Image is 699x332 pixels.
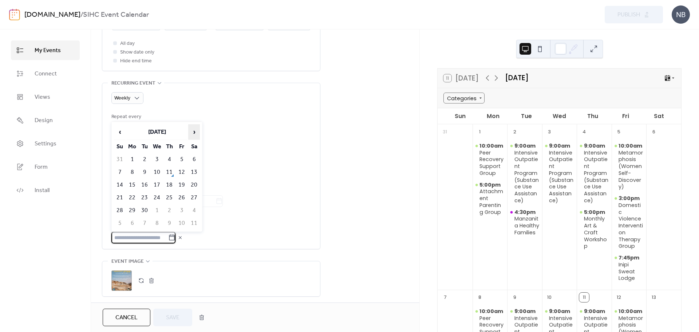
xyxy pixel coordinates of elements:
[188,166,200,178] td: 13
[188,153,200,165] td: 6
[139,204,150,216] td: 30
[542,142,577,204] div: Intensive Outpatient Program (Substance Use Assistance)
[545,293,554,302] div: 10
[11,87,80,107] a: Views
[151,217,163,229] td: 8
[111,177,309,186] div: Ends
[176,166,187,178] td: 12
[176,179,187,191] td: 19
[514,209,537,216] span: 4:30pm
[619,202,643,250] div: Domestic Violence Intervention Therapy Group
[11,110,80,130] a: Design
[111,113,167,121] div: Repeat every
[120,39,135,48] span: All day
[475,127,485,137] div: 1
[479,188,504,215] div: Attachment Parenting Group
[188,179,200,191] td: 20
[80,8,83,22] b: /
[103,309,150,326] button: Cancel
[35,140,56,148] span: Settings
[619,195,641,202] span: 3:00pm
[111,79,155,88] span: Recurring event
[35,163,48,172] span: Form
[510,293,519,302] div: 9
[35,70,57,78] span: Connect
[188,204,200,216] td: 4
[111,257,144,266] span: Event image
[139,166,150,178] td: 9
[479,149,504,177] div: Peer Recovery Support Group
[114,141,126,153] th: Su
[126,124,187,140] th: [DATE]
[576,108,609,124] div: Thu
[139,179,150,191] td: 16
[111,150,309,159] div: Repeat on
[139,153,150,165] td: 2
[9,9,20,20] img: logo
[115,313,138,322] span: Cancel
[473,181,508,216] div: Attachment Parenting Group
[479,181,502,188] span: 5:00pm
[189,125,200,139] span: ›
[619,308,643,315] span: 10:00am
[176,141,187,153] th: Fr
[114,93,130,103] span: Weekly
[612,142,647,190] div: Metamorphosis (Women Self-Discovery)
[11,180,80,200] a: Install
[83,8,149,22] b: SIHC Event Calendar
[514,149,539,204] div: Intensive Outpatient Program (Substance Use Assistance)
[507,209,542,236] div: Manzanita Healthy Families
[120,48,154,57] span: Show date only
[584,142,606,149] span: 9:00am
[126,217,138,229] td: 6
[151,166,163,178] td: 10
[479,308,504,315] span: 10:00am
[126,166,138,178] td: 8
[126,204,138,216] td: 29
[151,141,163,153] th: We
[126,153,138,165] td: 1
[579,293,589,302] div: 11
[151,179,163,191] td: 17
[473,142,508,177] div: Peer Recovery Support Group
[479,142,504,149] span: 10:00am
[443,108,477,124] div: Sun
[35,186,50,195] span: Install
[543,108,576,124] div: Wed
[577,142,612,204] div: Intensive Outpatient Program (Substance Use Assistance)
[114,153,126,165] td: 31
[114,204,126,216] td: 28
[514,308,537,315] span: 9:00am
[619,149,643,190] div: Metamorphosis (Women Self-Discovery)
[642,108,675,124] div: Sat
[584,215,609,250] div: Monthly Art & Craft Workshop
[584,209,606,216] span: 5:00pm
[614,293,624,302] div: 12
[619,261,643,282] div: Inipi Sweat Lodge
[649,293,659,302] div: 13
[163,192,175,204] td: 25
[114,166,126,178] td: 7
[11,157,80,177] a: Form
[475,293,485,302] div: 8
[35,93,50,102] span: Views
[612,254,647,282] div: Inipi Sweat Lodge
[126,179,138,191] td: 15
[24,8,80,22] a: [DOMAIN_NAME]
[477,108,510,124] div: Mon
[114,217,126,229] td: 5
[584,308,606,315] span: 9:00am
[163,141,175,153] th: Th
[176,204,187,216] td: 3
[126,192,138,204] td: 22
[549,149,574,204] div: Intensive Outpatient Program (Substance Use Assistance)
[114,125,125,139] span: ‹
[609,108,642,124] div: Fri
[176,153,187,165] td: 5
[151,204,163,216] td: 1
[612,195,647,250] div: Domestic Violence Intervention Therapy Group
[505,73,529,83] div: [DATE]
[151,192,163,204] td: 24
[584,149,609,204] div: Intensive Outpatient Program (Substance Use Assistance)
